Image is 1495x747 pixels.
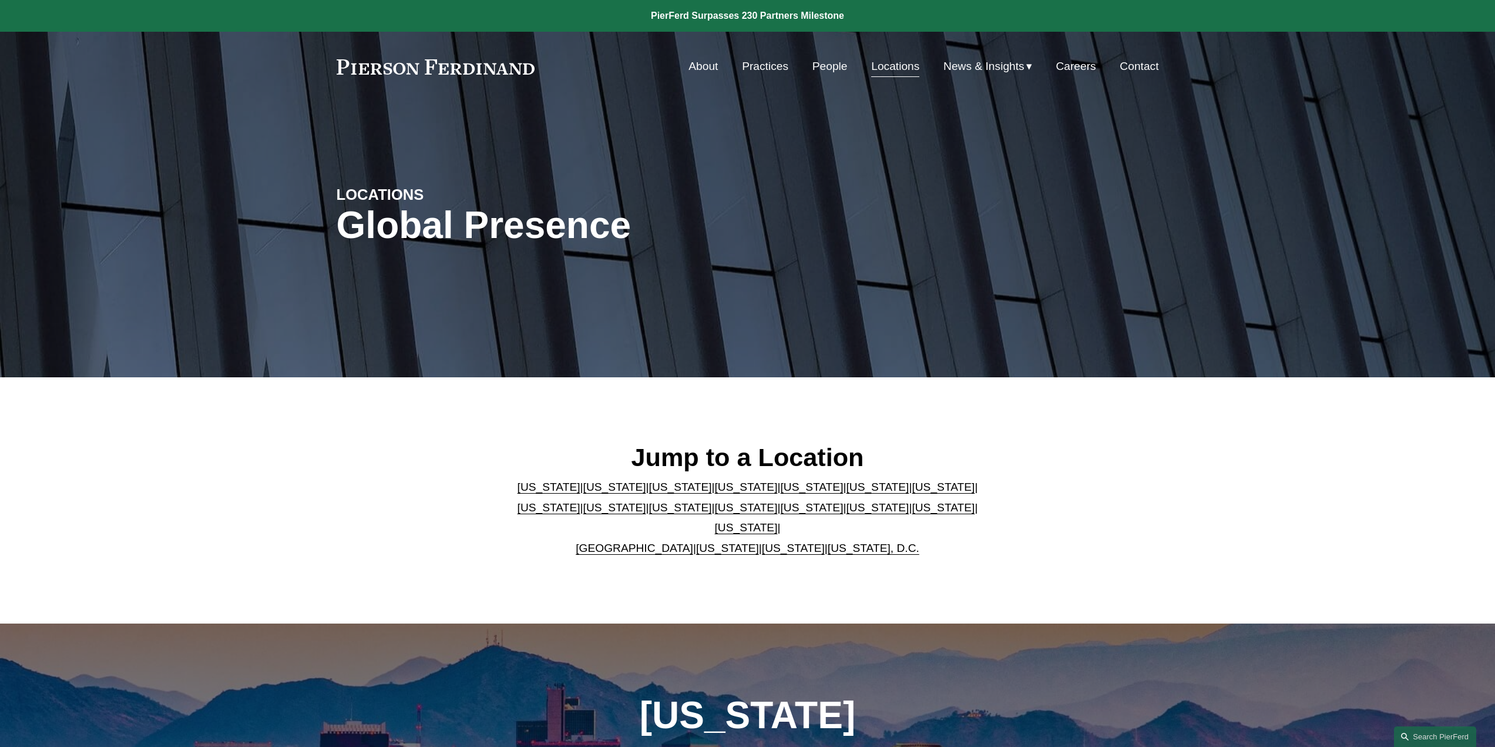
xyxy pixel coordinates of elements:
a: Search this site [1394,726,1476,747]
a: People [812,55,848,78]
a: Contact [1120,55,1158,78]
span: News & Insights [943,56,1024,77]
a: [US_STATE] [518,481,580,493]
a: [US_STATE] [583,481,646,493]
a: [US_STATE] [846,501,909,514]
a: [US_STATE], D.C. [828,542,919,554]
a: folder dropdown [943,55,1032,78]
a: [GEOGRAPHIC_DATA] [576,542,693,554]
p: | | | | | | | | | | | | | | | | | | [508,477,987,558]
a: [US_STATE] [846,481,909,493]
a: [US_STATE] [696,542,759,554]
a: [US_STATE] [715,501,778,514]
a: About [688,55,718,78]
h4: LOCATIONS [337,185,542,204]
a: [US_STATE] [583,501,646,514]
h2: Jump to a Location [508,442,987,473]
a: Careers [1056,55,1096,78]
h1: [US_STATE] [576,694,919,737]
a: [US_STATE] [780,501,843,514]
a: [US_STATE] [649,501,712,514]
a: [US_STATE] [762,542,825,554]
a: [US_STATE] [780,481,843,493]
a: [US_STATE] [912,501,975,514]
a: Practices [742,55,788,78]
a: [US_STATE] [912,481,975,493]
a: [US_STATE] [715,481,778,493]
a: Locations [871,55,919,78]
a: [US_STATE] [715,521,778,534]
a: [US_STATE] [649,481,712,493]
h1: Global Presence [337,204,885,247]
a: [US_STATE] [518,501,580,514]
